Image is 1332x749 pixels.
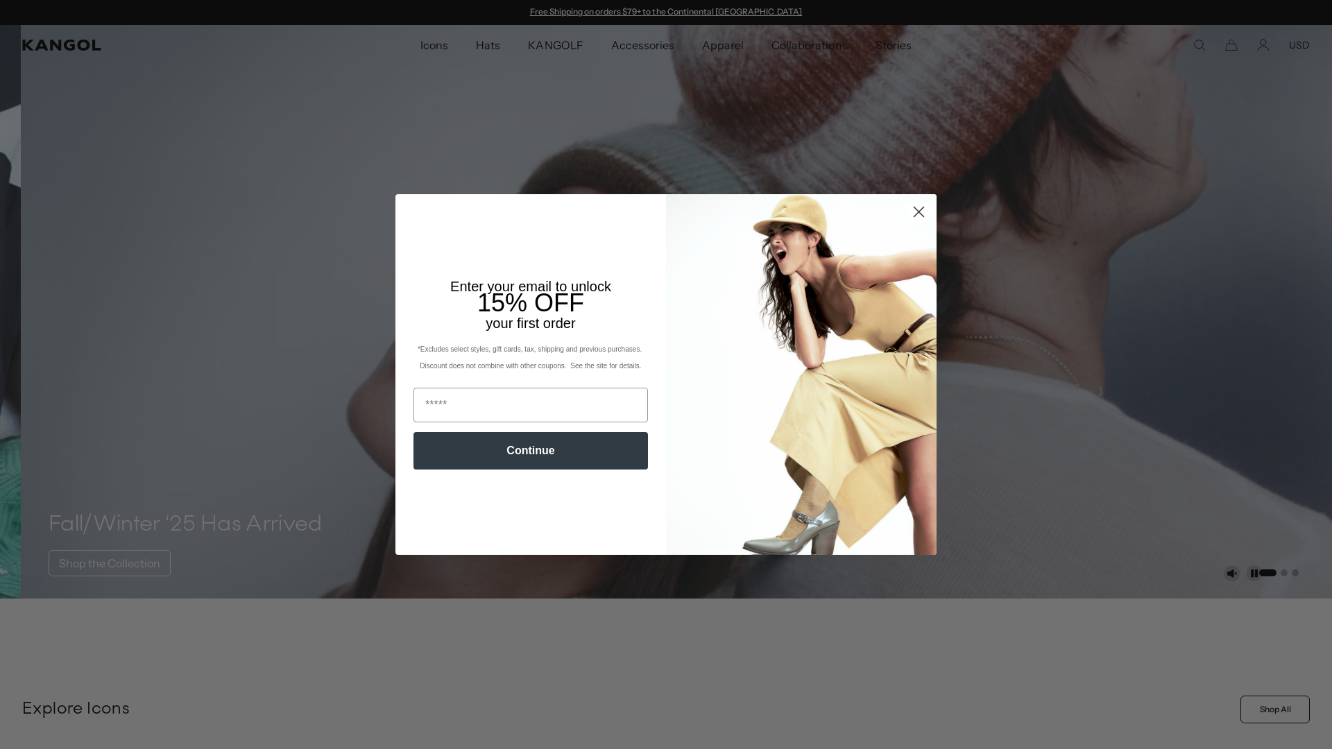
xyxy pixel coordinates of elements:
[907,200,931,224] button: Close dialog
[418,345,644,370] span: *Excludes select styles, gift cards, tax, shipping and previous purchases. Discount does not comb...
[413,432,648,470] button: Continue
[486,316,575,331] span: your first order
[450,279,611,294] span: Enter your email to unlock
[666,194,937,555] img: 93be19ad-e773-4382-80b9-c9d740c9197f.jpeg
[477,289,584,317] span: 15% OFF
[413,388,648,422] input: Email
